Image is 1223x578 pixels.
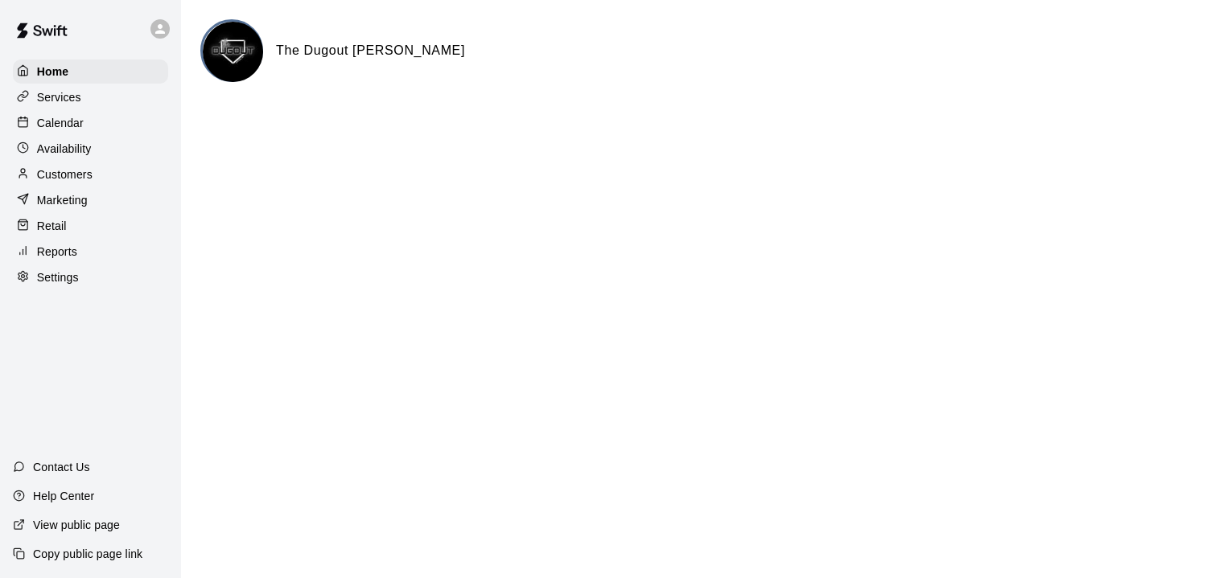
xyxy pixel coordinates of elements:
p: Availability [37,141,92,157]
p: Services [37,89,81,105]
a: Calendar [13,111,168,135]
a: Customers [13,162,168,187]
h6: The Dugout [PERSON_NAME] [276,40,465,61]
a: Settings [13,265,168,289]
p: Contact Us [33,459,90,475]
a: Home [13,59,168,84]
p: Settings [37,269,79,285]
p: Home [37,64,69,80]
a: Reports [13,240,168,264]
p: Help Center [33,488,94,504]
p: Copy public page link [33,546,142,562]
a: Availability [13,137,168,161]
p: Reports [37,244,77,260]
a: Services [13,85,168,109]
p: Calendar [37,115,84,131]
p: Marketing [37,192,88,208]
p: View public page [33,517,120,533]
img: The Dugout Mitchell logo [203,22,263,82]
a: Marketing [13,188,168,212]
a: Retail [13,214,168,238]
p: Retail [37,218,67,234]
p: Customers [37,166,93,182]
